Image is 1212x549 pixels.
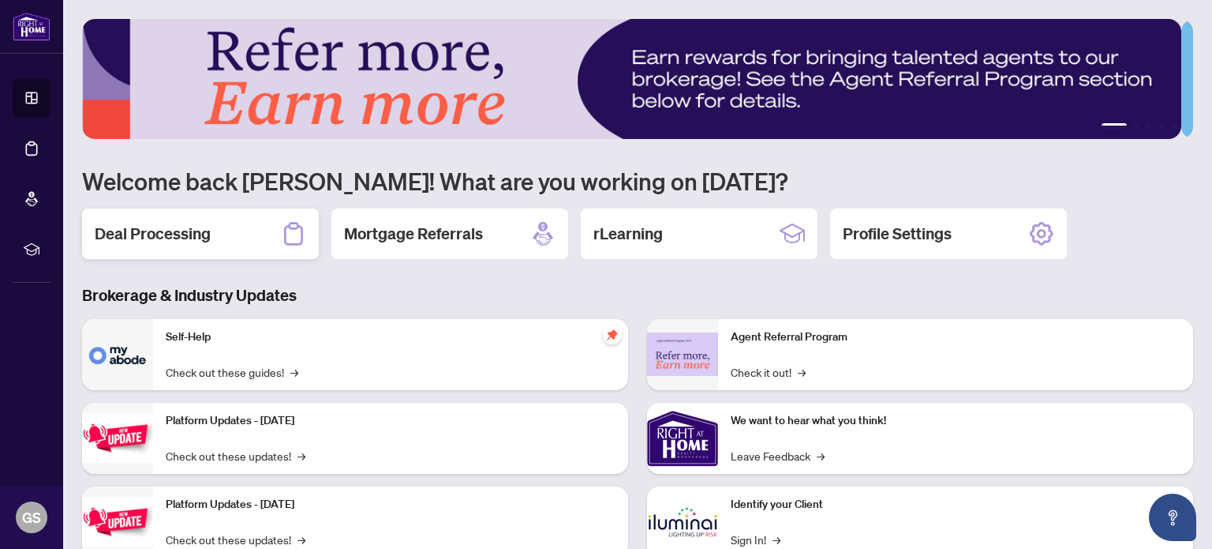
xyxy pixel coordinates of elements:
[166,412,615,430] p: Platform Updates - [DATE]
[1149,494,1196,541] button: Open asap
[166,531,305,548] a: Check out these updates!→
[772,531,780,548] span: →
[290,363,298,381] span: →
[1158,123,1165,130] button: 4
[647,333,718,376] img: Agent Referral Program
[297,447,305,464] span: →
[166,329,615,346] p: Self-Help
[166,496,615,513] p: Platform Updates - [DATE]
[593,223,663,245] h2: rLearning
[1171,123,1177,130] button: 5
[731,496,1180,513] p: Identify your Client
[731,329,1180,346] p: Agent Referral Program
[166,447,305,464] a: Check out these updates!→
[731,531,780,548] a: Sign In!→
[95,223,211,245] h2: Deal Processing
[647,403,718,474] img: We want to hear what you think!
[1146,123,1152,130] button: 3
[798,363,806,381] span: →
[1133,123,1139,130] button: 2
[82,319,153,390] img: Self-Help
[82,166,1193,196] h1: Welcome back [PERSON_NAME]! What are you working on [DATE]?
[817,447,825,464] span: →
[82,19,1181,139] img: Slide 0
[297,531,305,548] span: →
[344,223,483,245] h2: Mortgage Referrals
[1102,123,1127,130] button: 1
[731,447,825,464] a: Leave Feedback→
[166,363,298,381] a: Check out these guides!→
[731,412,1180,430] p: We want to hear what you think!
[843,223,952,245] h2: Profile Settings
[82,413,153,463] img: Platform Updates - July 21, 2025
[13,12,50,41] img: logo
[82,497,153,547] img: Platform Updates - July 8, 2025
[603,325,622,344] span: pushpin
[82,284,1193,306] h3: Brokerage & Industry Updates
[22,506,41,528] span: GS
[731,363,806,381] a: Check it out!→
